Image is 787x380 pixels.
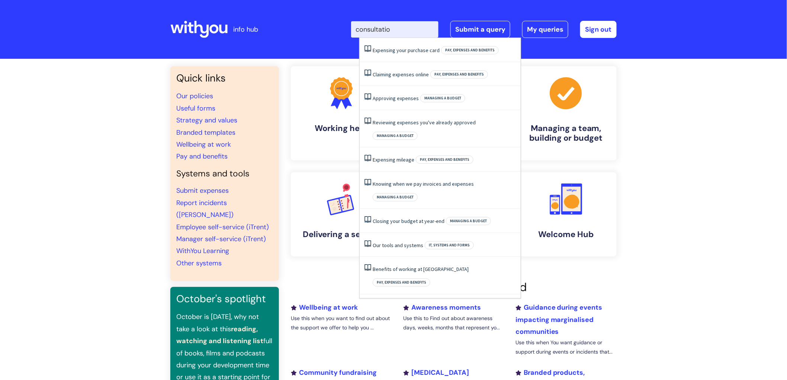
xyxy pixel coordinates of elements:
[522,21,568,38] a: My queries
[425,241,474,249] span: IT, systems and forms
[403,314,504,332] p: Use this to Find out about awareness days, weeks, months that represent yo...
[176,152,228,161] a: Pay and benefits
[373,266,469,272] a: Benefits of working at [GEOGRAPHIC_DATA]
[176,92,213,100] a: Our policies
[176,72,273,84] h3: Quick links
[521,230,611,239] h4: Welcome Hub
[515,66,617,160] a: Managing a team, building or budget
[373,119,476,126] a: Reviewing expenses you've already approved
[373,218,444,224] a: Closing your budget at year-end
[351,21,439,38] input: Search
[416,156,473,164] span: Pay, expenses and benefits
[297,124,386,133] h4: Working here
[373,71,429,78] a: Claiming expenses online
[176,293,273,305] h3: October's spotlight
[580,21,617,38] a: Sign out
[291,66,392,160] a: Working here
[515,338,617,357] p: Use this when You want guidance or support during events or incidents that...
[373,181,474,187] a: Knowing when we pay invoices and expenses
[373,278,430,287] span: Pay, expenses and benefits
[373,47,440,54] a: Expensing your purchase card
[176,186,229,195] a: Submit expenses
[291,280,617,294] h2: Recently added or updated
[291,303,358,312] a: Wellbeing at work
[176,234,266,243] a: Manager self-service (iTrent)
[373,242,423,249] a: Our tools and systems
[403,303,481,312] a: Awareness moments
[176,259,222,268] a: Other systems
[176,246,229,255] a: WithYou Learning
[291,314,392,332] p: Use this when you want to find out about the support we offer to help you ...
[291,172,392,256] a: Delivering a service
[441,46,499,54] span: Pay, expenses and benefits
[521,124,611,143] h4: Managing a team, building or budget
[233,23,258,35] p: info hub
[176,128,235,137] a: Branded templates
[420,94,465,102] span: Managing a budget
[373,156,414,163] a: Expensing mileage
[403,368,469,377] a: [MEDICAL_DATA]
[176,104,215,113] a: Useful forms
[373,132,418,140] span: Managing a budget
[373,193,418,201] span: Managing a budget
[176,169,273,179] h4: Systems and tools
[373,95,419,102] a: Approving expenses
[446,217,491,225] span: Managing a budget
[176,198,234,219] a: Report incidents ([PERSON_NAME])
[176,116,237,125] a: Strategy and values
[351,21,617,38] div: | -
[450,21,510,38] a: Submit a query
[515,172,617,256] a: Welcome Hub
[176,223,269,231] a: Employee self-service (iTrent)
[176,140,231,149] a: Wellbeing at work
[515,303,603,336] a: Guidance during events impacting marginalised communities
[297,230,386,239] h4: Delivering a service
[430,70,488,79] span: Pay, expenses and benefits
